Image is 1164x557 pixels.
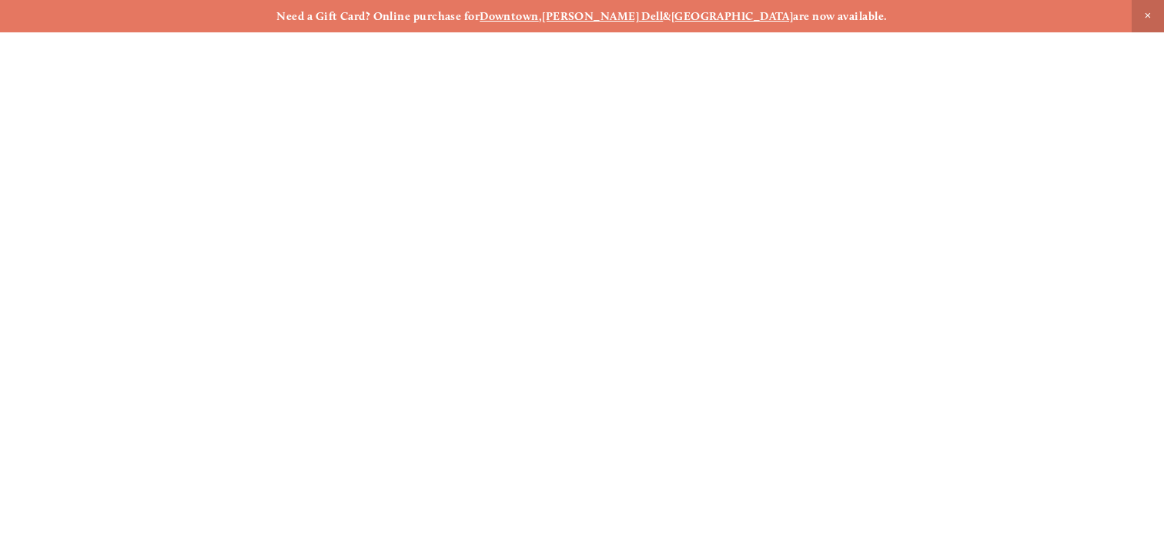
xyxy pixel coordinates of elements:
[480,9,539,23] a: Downtown
[542,9,663,23] a: [PERSON_NAME] Dell
[793,9,887,23] strong: are now available.
[539,9,542,23] strong: ,
[663,9,671,23] strong: &
[276,9,480,23] strong: Need a Gift Card? Online purchase for
[671,9,794,23] a: [GEOGRAPHIC_DATA]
